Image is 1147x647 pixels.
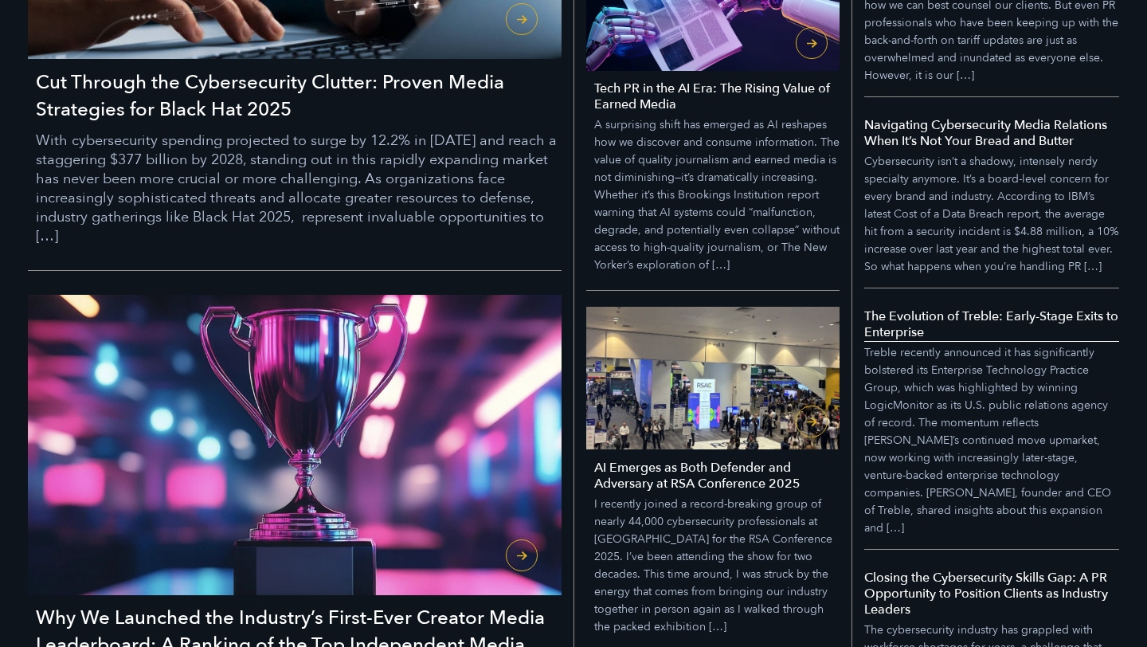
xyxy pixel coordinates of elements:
[864,308,1119,340] h5: The Evolution of Treble: Early-Stage Exits to Enterprise
[586,307,840,449] img: AI Emerges as Both Defender and Adversary at RSA Conference 2025
[28,295,562,595] img: Why We Launched the Industry’s First-Ever Creator Media Leaderboard: A Ranking of the Top Indepen...
[864,117,1119,149] h5: Navigating Cybersecurity Media Relations When It’s Not Your Bread and Butter
[594,80,840,112] h4: Tech PR in the AI Era: The Rising Value of Earned Media
[864,570,1119,618] h5: Closing the Cybersecurity Skills Gap: A PR Opportunity to Position Clients as Industry Leaders
[864,344,1119,537] p: Treble recently announced it has significantly bolstered its Enterprise Technology Practice Group...
[594,496,840,636] p: I recently joined a record-breaking group of nearly 44,000 cybersecurity professionals at [GEOGRA...
[864,97,1119,288] a: Navigating Cybersecurity Media Relations When It’s Not Your Bread and Butter
[36,131,562,246] p: With cybersecurity spending projected to surge by 12.2% in [DATE] and reach a staggering $377 bil...
[36,69,562,124] h3: Cut Through the Cybersecurity Clutter: Proven Media Strategies for Black Hat 2025
[594,116,840,274] p: A surprising shift has emerged as AI reshapes how we discover and consume information. The value ...
[594,460,840,492] h4: AI Emerges as Both Defender and Adversary at RSA Conference 2025
[864,288,1119,550] a: The Evolution of Treble: Early-Stage Exits to Enterprise
[864,153,1119,276] p: Cybersecurity isn’t a shadowy, intensely nerdy specialty anymore. It’s a board-level concern for ...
